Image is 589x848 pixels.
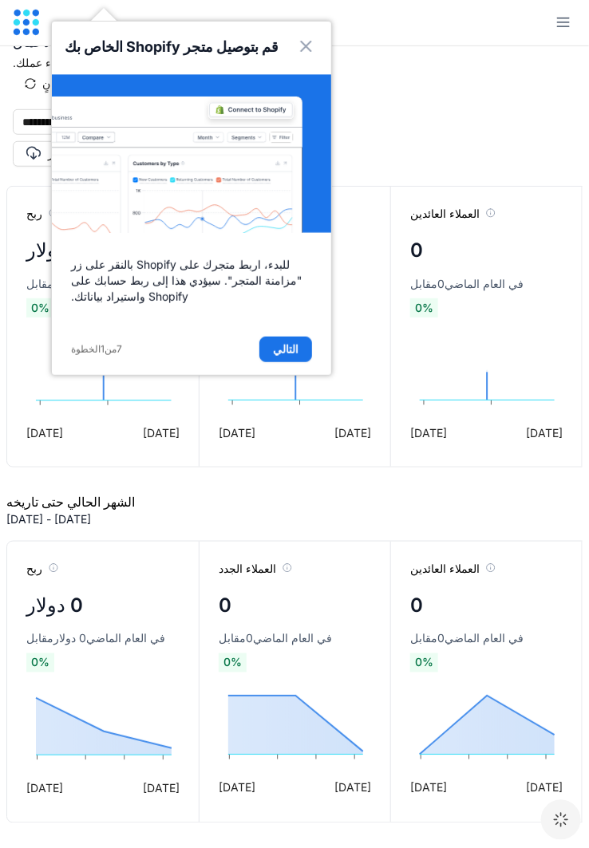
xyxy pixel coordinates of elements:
[445,277,524,290] font: في العام الماضي
[25,78,36,89] span: المزامنة
[13,56,180,69] font: فيما يلي نظرة عامة على أداء عملك.
[246,632,253,645] font: 0
[31,301,38,314] font: 0
[31,656,38,669] font: 0
[410,207,480,220] font: العملاء العائدين
[6,495,135,511] font: الشهر الحالي حتى تاريخه
[410,562,480,575] font: العملاء العائدين
[445,632,524,645] font: في العام الماضي
[48,147,110,160] font: تقرير التصدير
[410,426,447,440] font: [DATE]
[410,239,423,262] font: 0
[422,301,433,314] font: %
[26,277,53,290] font: مقابل
[105,343,117,355] font: من
[415,656,422,669] font: 0
[410,277,437,290] font: مقابل
[101,343,105,355] font: 1
[26,426,63,440] font: [DATE]
[38,301,49,314] font: %
[6,513,91,527] font: [DATE] - [DATE]
[26,782,63,795] font: [DATE]
[231,656,242,669] font: %
[13,141,123,167] button: تقرير التصدير
[415,301,422,314] font: 0
[259,337,312,362] button: التالي
[219,632,246,645] font: مقابل
[422,656,433,669] font: %
[293,34,318,60] button: يغلق
[26,632,53,645] font: مقابل
[437,632,445,645] font: 0
[219,781,255,795] font: [DATE]
[223,656,231,669] font: 0
[334,426,371,440] font: [DATE]
[42,77,197,90] font: تم التحديث آخر مرة منذ بضع ثوانٍ
[219,426,255,440] font: [DATE]
[273,342,298,356] font: التالي
[26,239,83,262] font: 0 دولار
[13,71,209,97] button: المزامنةتم التحديث آخر مرة منذ بضع ثوانٍ
[65,38,279,55] font: قم بتوصيل متجر Shopify الخاص بك
[410,632,437,645] font: مقابل
[219,594,231,617] font: 0
[86,632,165,645] font: في العام الماضي
[526,426,563,440] font: [DATE]
[437,277,445,290] font: 0
[26,207,42,220] font: ربح
[117,343,122,355] font: 7
[26,562,42,575] font: ربح
[143,426,180,440] font: [DATE]
[143,782,180,795] font: [DATE]
[53,632,86,645] font: 0 دولار
[410,594,423,617] font: 0
[26,594,83,617] font: 0 دولار
[253,632,332,645] font: في العام الماضي
[219,562,276,575] font: العملاء الجدد
[71,258,302,303] font: للبدء، اربط متجرك على Shopify بالنقر على زر "مزامنة المتجر". سيؤدي هذا إلى ربط حسابك على Shopify ...
[71,343,101,355] font: الخطوة
[38,656,49,669] font: %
